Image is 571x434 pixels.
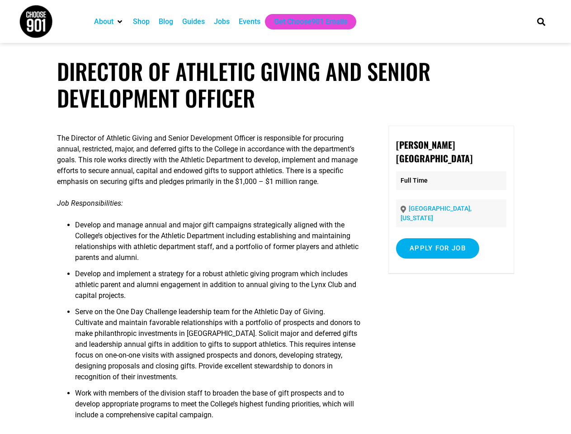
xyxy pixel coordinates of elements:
[396,171,506,190] p: Full Time
[214,16,230,27] a: Jobs
[75,307,365,388] li: Serve on the One Day Challenge leadership team for the Athletic Day of Giving. Cultivate and main...
[94,16,113,27] a: About
[75,220,365,269] li: Develop and manage annual and major gift campaigns strategically aligned with the College’s objec...
[401,205,472,222] a: [GEOGRAPHIC_DATA], [US_STATE]
[57,133,365,187] p: The Director of Athletic Giving and Senior Development Officer is responsible for procuring annua...
[75,269,365,307] li: Develop and implement a strategy for a robust athletic giving program which includes athletic par...
[90,14,128,29] div: About
[239,16,260,27] a: Events
[396,138,472,165] strong: [PERSON_NAME][GEOGRAPHIC_DATA]
[533,14,548,29] div: Search
[90,14,522,29] nav: Main nav
[75,388,365,426] li: Work with members of the division staff to broaden the base of gift prospects and to develop appr...
[133,16,150,27] a: Shop
[159,16,173,27] a: Blog
[396,238,479,259] input: Apply for job
[182,16,205,27] a: Guides
[57,199,123,208] em: Job Responsibilities:
[57,58,514,111] h1: Director of Athletic Giving and Senior Development Officer
[274,16,347,27] a: Get Choose901 Emails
